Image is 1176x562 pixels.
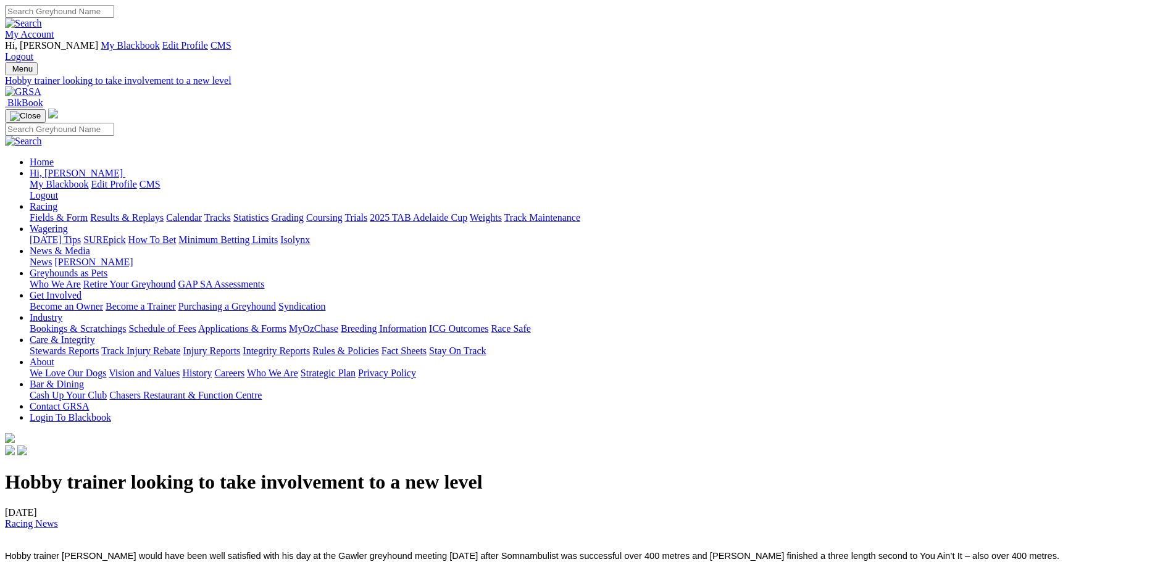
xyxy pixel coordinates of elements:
a: [DATE] Tips [30,234,81,245]
a: Fact Sheets [382,345,427,356]
a: My Blackbook [30,179,89,189]
a: Edit Profile [91,179,137,189]
a: Cash Up Your Club [30,390,107,400]
div: My Account [5,40,1171,62]
a: [PERSON_NAME] [54,257,133,267]
a: Stay On Track [429,345,486,356]
a: Coursing [306,212,343,223]
a: History [182,368,212,378]
a: Syndication [278,301,325,312]
a: Industry [30,312,62,323]
a: Integrity Reports [243,345,310,356]
div: Wagering [30,234,1171,246]
a: Who We Are [30,279,81,289]
a: ICG Outcomes [429,323,488,334]
a: Logout [30,190,58,200]
a: GAP SA Assessments [178,279,265,289]
a: Applications & Forms [198,323,286,334]
a: Edit Profile [162,40,208,51]
a: Bookings & Scratchings [30,323,126,334]
a: Statistics [233,212,269,223]
a: Weights [470,212,502,223]
a: Isolynx [280,234,310,245]
a: CMS [140,179,161,189]
a: Bar & Dining [30,379,84,389]
img: facebook.svg [5,445,15,455]
a: Fields & Form [30,212,88,223]
a: How To Bet [128,234,177,245]
span: BlkBook [7,97,43,108]
a: Care & Integrity [30,334,95,345]
a: About [30,357,54,367]
a: Hobby trainer looking to take involvement to a new level [5,75,1171,86]
a: Grading [272,212,304,223]
a: Become a Trainer [106,301,176,312]
a: Stewards Reports [30,345,99,356]
a: My Account [5,29,54,39]
a: SUREpick [83,234,125,245]
div: Industry [30,323,1171,334]
a: News [30,257,52,267]
a: 2025 TAB Adelaide Cup [370,212,467,223]
img: logo-grsa-white.png [5,433,15,443]
a: Track Injury Rebate [101,345,180,356]
button: Toggle navigation [5,62,38,75]
a: Greyhounds as Pets [30,268,107,278]
span: Hobby trainer [PERSON_NAME] would have been well satisfied with his day at the Gawler greyhound m... [5,551,1059,561]
a: Racing [30,201,57,212]
a: Careers [214,368,244,378]
img: Close [10,111,41,121]
a: Purchasing a Greyhound [178,301,276,312]
div: Hi, [PERSON_NAME] [30,179,1171,201]
a: Become an Owner [30,301,103,312]
a: Who We Are [247,368,298,378]
img: GRSA [5,86,41,97]
a: Schedule of Fees [128,323,196,334]
a: Retire Your Greyhound [83,279,176,289]
a: Minimum Betting Limits [178,234,278,245]
a: MyOzChase [289,323,338,334]
a: Privacy Policy [358,368,416,378]
a: Results & Replays [90,212,164,223]
a: Racing News [5,518,58,529]
img: logo-grsa-white.png [48,109,58,118]
a: Track Maintenance [504,212,580,223]
div: Get Involved [30,301,1171,312]
a: Chasers Restaurant & Function Centre [109,390,262,400]
h1: Hobby trainer looking to take involvement to a new level [5,471,1171,494]
a: Breeding Information [341,323,427,334]
a: Rules & Policies [312,345,379,356]
div: Care & Integrity [30,345,1171,357]
span: Hi, [PERSON_NAME] [30,168,123,178]
a: Vision and Values [109,368,180,378]
img: twitter.svg [17,445,27,455]
input: Search [5,5,114,18]
a: Wagering [30,223,68,234]
a: News & Media [30,246,90,256]
div: News & Media [30,257,1171,268]
img: Search [5,18,42,29]
a: Get Involved [30,290,81,300]
a: My Blackbook [101,40,160,51]
div: About [30,368,1171,379]
div: Greyhounds as Pets [30,279,1171,290]
a: Logout [5,51,33,62]
div: Bar & Dining [30,390,1171,401]
a: Hi, [PERSON_NAME] [30,168,125,178]
button: Toggle navigation [5,109,46,123]
a: Login To Blackbook [30,412,111,423]
a: Home [30,157,54,167]
a: Tracks [204,212,231,223]
a: Trials [344,212,367,223]
a: Injury Reports [183,345,240,356]
a: Calendar [166,212,202,223]
span: [DATE] [5,507,58,529]
a: Contact GRSA [30,401,89,411]
a: BlkBook [5,97,43,108]
div: Racing [30,212,1171,223]
a: Strategic Plan [301,368,356,378]
span: Hi, [PERSON_NAME] [5,40,98,51]
img: Search [5,136,42,147]
a: Race Safe [491,323,530,334]
span: Menu [12,64,33,73]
